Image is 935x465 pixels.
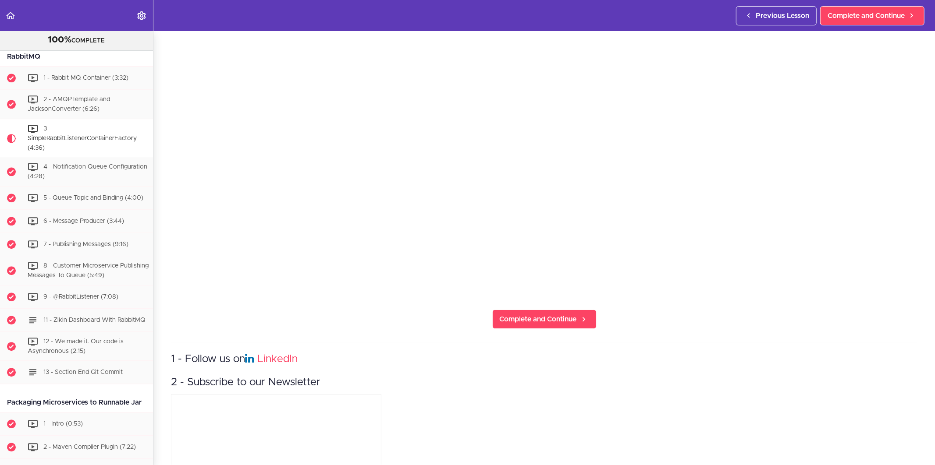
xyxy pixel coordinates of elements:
[257,354,298,364] a: LinkedIn
[48,35,72,44] span: 100%
[43,369,123,375] span: 13 - Section End Git Commit
[11,35,142,46] div: COMPLETE
[736,6,817,25] a: Previous Lesson
[828,11,905,21] span: Complete and Continue
[43,218,124,224] span: 6 - Message Producer (3:44)
[28,262,149,278] span: 8 - Customer Microservice Publishing Messages To Queue (5:49)
[43,421,83,427] span: 1 - Intro (0:53)
[28,96,110,113] span: 2 - AMQPTemplate and JacksonConverter (6:26)
[171,375,917,390] h3: 2 - Subscribe to our Newsletter
[820,6,924,25] a: Complete and Continue
[136,11,147,21] svg: Settings Menu
[28,164,147,180] span: 4 - Notification Queue Configuration (4:28)
[28,338,124,354] span: 12 - We made it. Our code is Asynchronous (2:15)
[43,293,118,299] span: 9 - @RabbitListener (7:08)
[43,444,136,450] span: 2 - Maven Compiler Plugin (7:22)
[5,11,16,21] svg: Back to course curriculum
[756,11,809,21] span: Previous Lesson
[171,352,917,366] h3: 1 - Follow us on
[43,75,128,81] span: 1 - Rabbit MQ Container (3:32)
[43,194,143,201] span: 5 - Queue Topic and Binding (4:00)
[28,125,137,151] span: 3 - SimpleRabbitListenerContainerFactory (4:36)
[43,317,146,323] span: 11 - Zikin Dashboard With RabbitMQ
[43,241,128,247] span: 7 - Publishing Messages (9:16)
